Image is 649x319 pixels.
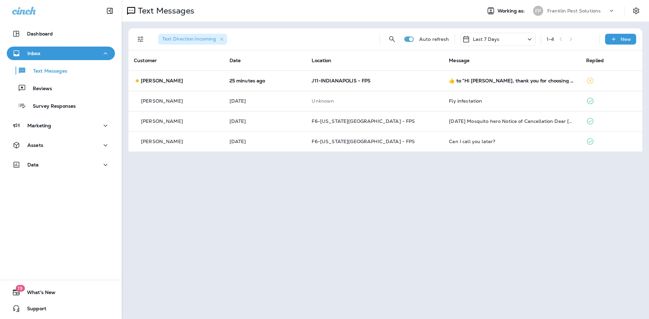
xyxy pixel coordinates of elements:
p: Auto refresh [419,36,449,42]
button: Reviews [7,81,115,95]
span: F6-[US_STATE][GEOGRAPHIC_DATA] - FPS [312,138,415,144]
span: Customer [134,57,157,63]
button: Support [7,302,115,315]
span: F6-[US_STATE][GEOGRAPHIC_DATA] - FPS [312,118,415,124]
button: 19What's New [7,286,115,299]
button: Inbox [7,47,115,60]
span: Text Direction : Incoming [162,36,216,42]
p: Last 7 Days [473,36,500,42]
span: Working as: [498,8,526,14]
button: Search Messages [385,32,399,46]
span: J11-INDIANAPOLIS - FPS [312,78,370,84]
p: Franklin Pest Solutions [547,8,601,14]
button: Survey Responses [7,99,115,113]
p: [PERSON_NAME] [141,98,183,104]
p: Survey Responses [26,103,76,110]
button: Collapse Sidebar [100,4,119,18]
p: Assets [27,142,43,148]
button: Filters [134,32,147,46]
p: [PERSON_NAME] [141,139,183,144]
div: Can I call you later? [449,139,575,144]
p: Aug 9, 2025 10:30 AM [230,118,301,124]
span: What's New [20,290,55,298]
p: Dashboard [27,31,53,36]
span: Location [312,57,331,63]
p: Aug 8, 2025 03:27 PM [230,139,301,144]
button: Settings [630,5,642,17]
div: ​👍​ to “ Hi Jamie, thank you for choosing Franklin Pest Solutions! If you're happy with the servi... [449,78,575,83]
div: Text Direction:Incoming [158,34,227,45]
div: 1 - 4 [547,36,554,42]
button: Assets [7,138,115,152]
button: Marketing [7,119,115,132]
p: Aug 13, 2025 11:15 AM [230,78,301,83]
div: FP [533,6,543,16]
button: Text Messages [7,63,115,78]
p: [PERSON_NAME] [141,78,183,83]
p: [PERSON_NAME] [141,118,183,124]
div: Fly infestation [449,98,575,104]
p: Inbox [27,51,40,56]
p: Data [27,162,39,167]
span: Replied [586,57,604,63]
p: Reviews [26,86,52,92]
span: Date [230,57,241,63]
p: This customer does not have a last location and the phone number they messaged is not assigned to... [312,98,438,104]
p: Aug 9, 2025 03:05 PM [230,98,301,104]
span: 19 [16,285,25,292]
span: Support [20,306,46,314]
p: Text Messages [26,68,67,75]
span: Message [449,57,470,63]
button: Data [7,158,115,171]
p: New [621,36,631,42]
p: Marketing [27,123,51,128]
div: August 9,2025 Mosquito hero Notice of Cancellation Dear [Company], I am writing to inform you tha... [449,118,575,124]
button: Dashboard [7,27,115,41]
p: Text Messages [135,6,194,16]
